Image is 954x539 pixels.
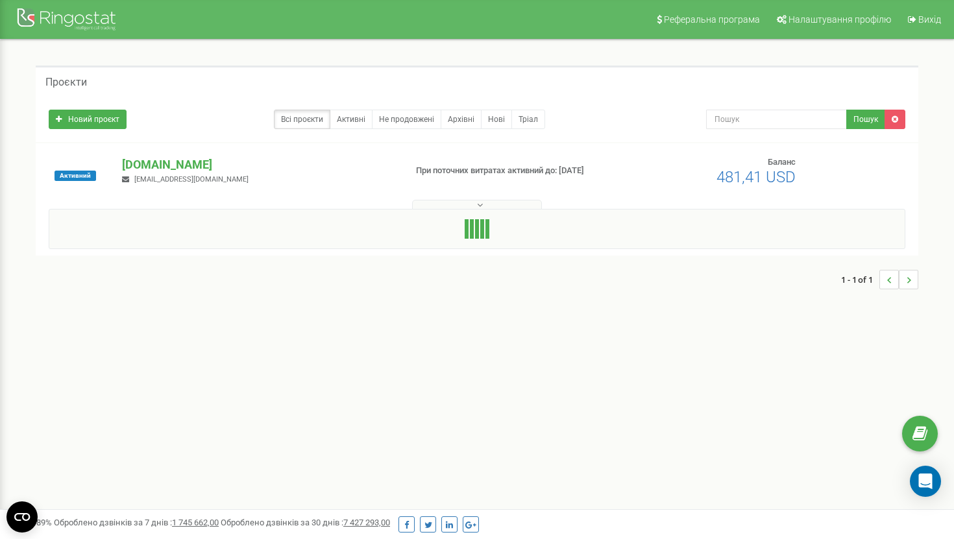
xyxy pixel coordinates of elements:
[511,110,545,129] a: Тріал
[343,518,390,527] u: 7 427 293,00
[274,110,330,129] a: Всі проєкти
[134,175,249,184] span: [EMAIL_ADDRESS][DOMAIN_NAME]
[330,110,373,129] a: Активні
[45,77,87,88] h5: Проєкти
[49,110,127,129] a: Новий проєкт
[416,165,616,177] p: При поточних витратах активний до: [DATE]
[841,270,879,289] span: 1 - 1 of 1
[716,168,796,186] span: 481,41 USD
[664,14,760,25] span: Реферальна програма
[706,110,848,129] input: Пошук
[910,466,941,497] div: Open Intercom Messenger
[768,157,796,167] span: Баланс
[846,110,885,129] button: Пошук
[54,518,219,527] span: Оброблено дзвінків за 7 днів :
[55,171,96,181] span: Активний
[789,14,891,25] span: Налаштування профілю
[441,110,482,129] a: Архівні
[841,257,918,302] nav: ...
[372,110,441,129] a: Не продовжені
[6,501,38,533] button: Open CMP widget
[172,518,219,527] u: 1 745 662,00
[221,518,390,527] span: Оброблено дзвінків за 30 днів :
[122,156,395,173] p: [DOMAIN_NAME]
[481,110,512,129] a: Нові
[918,14,941,25] span: Вихід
